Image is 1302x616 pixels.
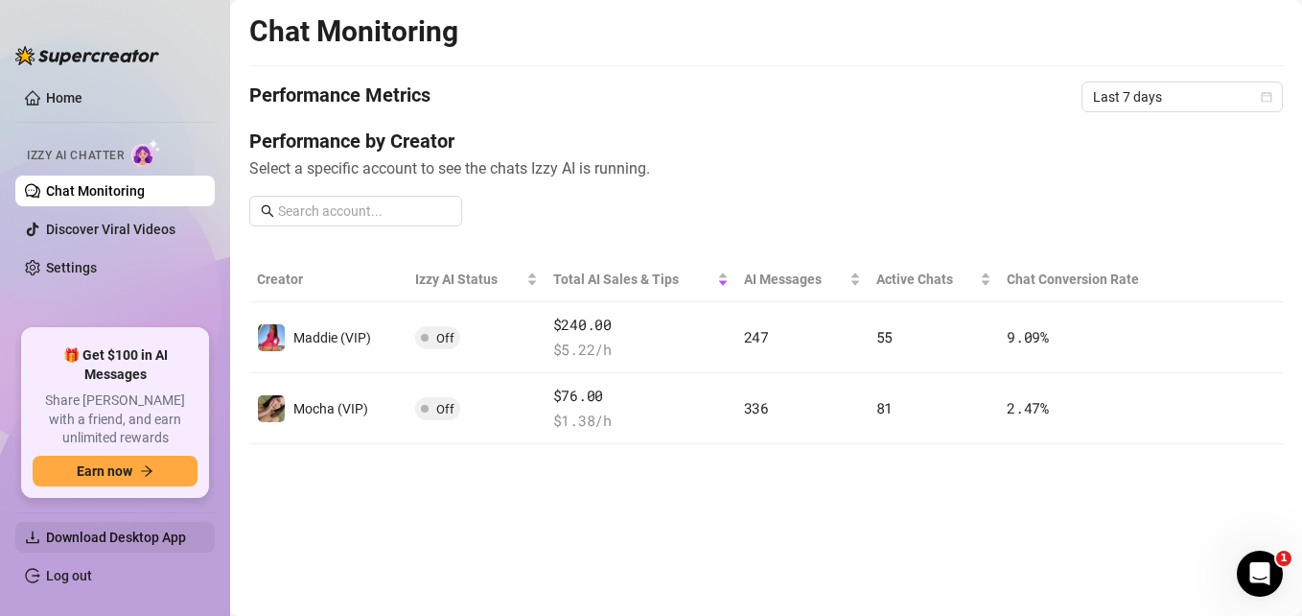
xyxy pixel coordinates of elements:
th: Total AI Sales & Tips [546,257,736,302]
iframe: Intercom live chat [1237,551,1283,597]
span: Earn now [77,463,132,479]
span: 81 [876,398,893,417]
span: Download Desktop App [46,530,186,545]
span: Active Chats [876,269,977,290]
h2: Chat Monitoring [249,13,458,50]
span: 55 [876,327,893,346]
span: $76.00 [553,385,729,408]
span: Select a specific account to see the chats Izzy AI is running. [249,156,1283,180]
h4: Performance by Creator [249,128,1283,154]
span: $ 5.22 /h [553,339,729,362]
span: Last 7 days [1093,83,1271,111]
input: Search account... [278,201,451,222]
span: 1 [1276,551,1291,566]
th: Creator [249,257,407,302]
a: Chat Monitoring [46,183,145,199]
span: 2.47 % [1007,398,1049,417]
span: search [261,204,274,218]
span: Mocha (VIP) [293,401,368,416]
span: Total AI Sales & Tips [553,269,713,290]
span: calendar [1261,91,1272,103]
span: download [25,530,40,545]
img: Maddie (VIP) [258,324,285,351]
span: Izzy AI Status [415,269,523,290]
a: Log out [46,568,92,583]
a: Discover Viral Videos [46,222,175,237]
h4: Performance Metrics [249,82,430,112]
span: 247 [744,327,769,346]
span: 🎁 Get $100 in AI Messages [33,346,198,384]
span: arrow-right [140,464,153,478]
span: Share [PERSON_NAME] with a friend, and earn unlimited rewards [33,391,198,448]
img: logo-BBDzfeDw.svg [15,46,159,65]
span: Izzy AI Chatter [27,147,124,165]
img: Mocha (VIP) [258,395,285,422]
a: Settings [46,260,97,275]
img: AI Chatter [131,139,161,167]
span: AI Messages [744,269,846,290]
button: Earn nowarrow-right [33,456,198,486]
th: Izzy AI Status [407,257,546,302]
span: 9.09 % [1007,327,1049,346]
a: Home [46,90,82,106]
span: $ 1.38 /h [553,410,729,433]
th: AI Messages [736,257,869,302]
th: Chat Conversion Rate [999,257,1179,302]
span: Maddie (VIP) [293,330,371,345]
span: Off [436,402,454,416]
span: Off [436,331,454,345]
span: 336 [744,398,769,417]
th: Active Chats [869,257,1000,302]
span: $240.00 [553,314,729,337]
